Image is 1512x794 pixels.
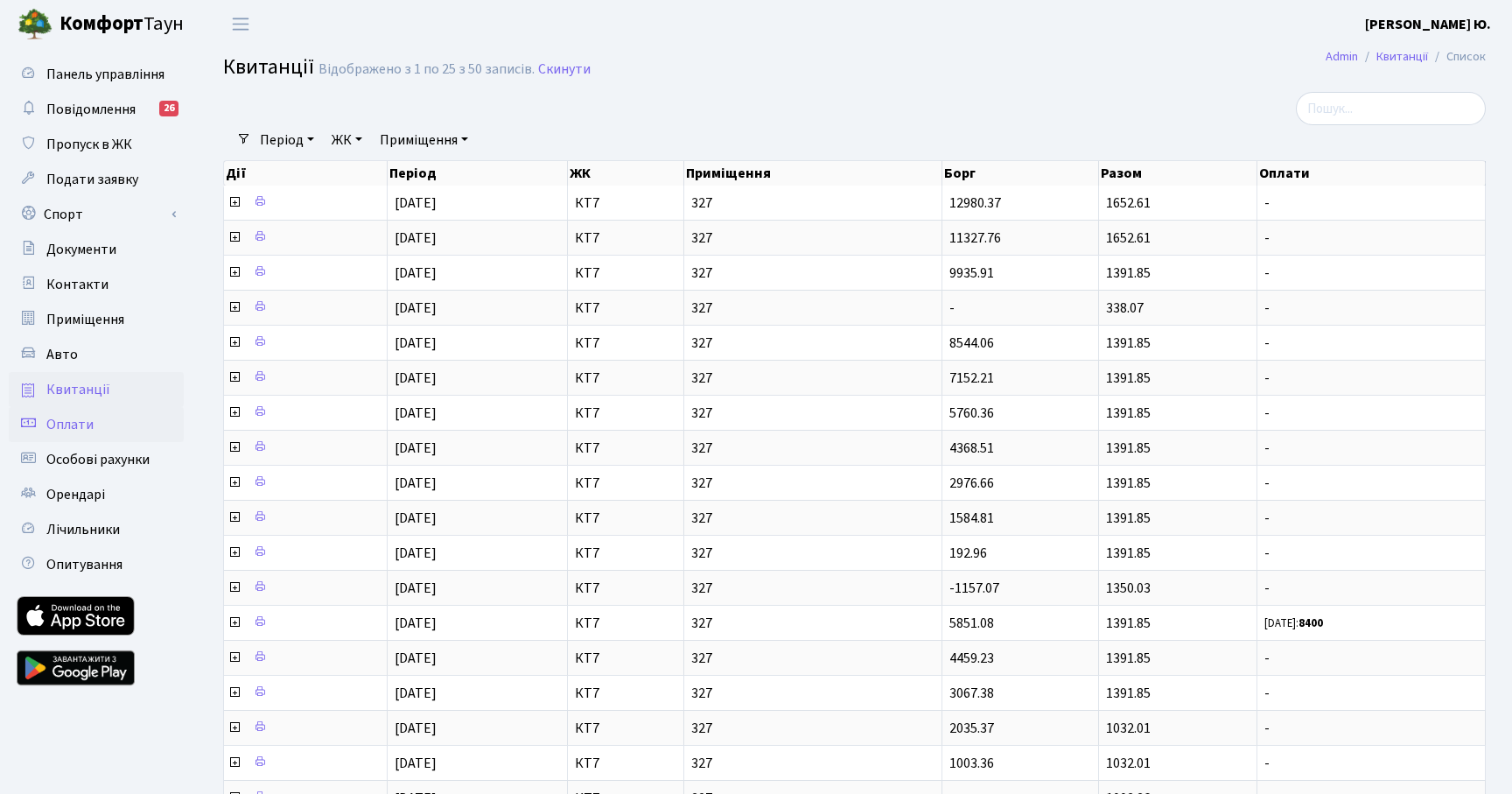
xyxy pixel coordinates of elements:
[568,161,684,186] th: ЖК
[1365,14,1491,35] a: [PERSON_NAME] Ю.
[575,336,676,350] span: КТ7
[1106,404,1151,423] span: 1391.85
[949,228,1001,248] span: 11327.76
[575,196,676,210] span: КТ7
[395,369,437,388] span: [DATE]
[59,10,184,39] span: Таун
[9,337,184,372] a: Авто
[325,125,369,155] a: ЖК
[691,721,934,735] span: 327
[395,334,437,353] span: [DATE]
[575,266,676,280] span: КТ7
[395,439,437,458] span: [DATE]
[949,299,955,318] span: -
[1264,336,1478,350] span: -
[691,301,934,315] span: 327
[1264,546,1478,560] span: -
[46,240,116,259] span: Документи
[949,334,994,353] span: 8544.06
[691,441,934,455] span: 327
[575,511,676,525] span: КТ7
[1264,231,1478,245] span: -
[575,686,676,700] span: КТ7
[9,232,184,267] a: Документи
[691,406,934,420] span: 327
[219,10,262,39] button: Переключити навігацію
[46,520,120,539] span: Лічильники
[9,407,184,442] a: Оплати
[46,100,136,119] span: Повідомлення
[575,756,676,770] span: КТ7
[9,127,184,162] a: Пропуск в ЖК
[9,57,184,92] a: Панель управління
[1264,756,1478,770] span: -
[949,509,994,528] span: 1584.81
[1106,719,1151,738] span: 1032.01
[942,161,1099,186] th: Борг
[395,509,437,528] span: [DATE]
[1106,299,1144,318] span: 338.07
[691,266,934,280] span: 327
[1106,649,1151,668] span: 1391.85
[691,231,934,245] span: 327
[46,65,164,84] span: Панель управління
[949,579,999,598] span: -1157.07
[949,474,994,493] span: 2976.66
[575,581,676,595] span: КТ7
[575,441,676,455] span: КТ7
[691,546,934,560] span: 327
[1296,92,1486,125] input: Пошук...
[691,476,934,490] span: 327
[949,263,994,283] span: 9935.91
[1106,334,1151,353] span: 1391.85
[373,125,475,155] a: Приміщення
[1428,47,1486,67] li: Список
[691,616,934,630] span: 327
[395,263,437,283] span: [DATE]
[59,10,143,38] b: Комфорт
[9,547,184,582] a: Опитування
[395,404,437,423] span: [DATE]
[575,721,676,735] span: КТ7
[46,310,124,329] span: Приміщення
[949,193,1001,213] span: 12980.37
[1106,754,1151,773] span: 1032.01
[1264,196,1478,210] span: -
[1376,47,1428,66] a: Квитанції
[691,371,934,385] span: 327
[538,61,591,78] a: Скинути
[9,512,184,547] a: Лічильники
[395,544,437,563] span: [DATE]
[575,301,676,315] span: КТ7
[1264,721,1478,735] span: -
[1264,651,1478,665] span: -
[949,719,994,738] span: 2035.37
[395,614,437,633] span: [DATE]
[224,161,388,186] th: Дії
[1298,615,1323,631] b: 8400
[575,371,676,385] span: КТ7
[17,7,52,42] img: logo.png
[691,651,934,665] span: 327
[9,162,184,197] a: Подати заявку
[223,52,314,82] span: Квитанції
[691,196,934,210] span: 327
[388,161,568,186] th: Період
[949,649,994,668] span: 4459.23
[1099,161,1257,186] th: Разом
[575,231,676,245] span: КТ7
[575,406,676,420] span: КТ7
[1106,474,1151,493] span: 1391.85
[46,135,132,154] span: Пропуск в ЖК
[1257,161,1486,186] th: Оплати
[395,719,437,738] span: [DATE]
[575,616,676,630] span: КТ7
[395,754,437,773] span: [DATE]
[46,450,150,469] span: Особові рахунки
[1106,544,1151,563] span: 1391.85
[949,439,994,458] span: 4368.51
[1299,39,1512,75] nav: breadcrumb
[684,161,942,186] th: Приміщення
[1106,193,1151,213] span: 1652.61
[46,485,105,504] span: Орендарі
